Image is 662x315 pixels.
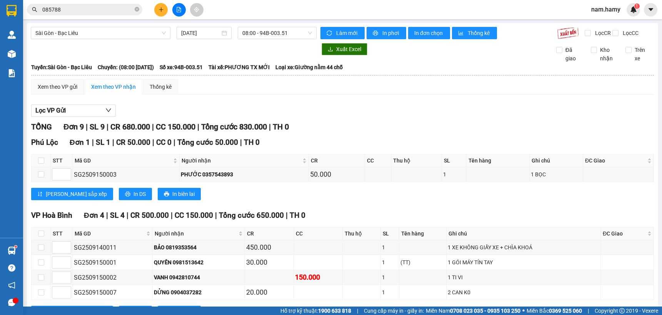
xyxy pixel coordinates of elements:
[447,227,601,240] th: Ghi chú
[364,307,424,315] span: Cung cấp máy in - giấy in:
[8,69,16,77] img: solution-icon
[92,138,94,147] span: |
[246,287,292,298] div: 20.000
[240,138,242,147] span: |
[246,242,292,253] div: 450.000
[245,227,294,240] th: CR
[290,211,305,220] span: TH 0
[632,46,654,63] span: Trên xe
[215,211,217,220] span: |
[127,211,128,220] span: |
[74,243,151,252] div: SG2509140011
[8,247,16,255] img: warehouse-icon
[98,63,154,71] span: Chuyến: (08:00 [DATE])
[158,7,164,12] span: plus
[399,227,447,240] th: Tên hàng
[634,3,640,9] sup: 1
[557,27,579,39] img: 9k=
[74,288,151,297] div: SG2509150007
[357,307,358,315] span: |
[585,5,627,14] span: nam.hamy
[408,27,450,39] button: In đơn chọn
[310,169,364,180] div: 50.000
[562,46,585,63] span: Đã giao
[336,45,361,53] span: Xuất Excel
[458,30,465,36] span: bar-chart
[201,122,267,131] span: Tổng cước 830.000
[448,288,599,297] div: 2 CAN K0
[588,307,589,315] span: |
[194,7,199,12] span: aim
[190,3,203,17] button: aim
[84,211,104,220] span: Đơn 4
[160,63,203,71] span: Số xe: 94B-003.51
[382,29,400,37] span: In phơi
[110,122,150,131] span: CR 680.000
[273,122,289,131] span: TH 0
[154,258,243,267] div: QUYÊN 0981513642
[154,288,243,297] div: DỬNG 0904037282
[197,122,199,131] span: |
[597,46,620,63] span: Kho nhận
[7,5,17,17] img: logo-vxr
[381,227,399,240] th: SL
[35,106,66,115] span: Lọc VP Gửi
[246,257,292,268] div: 30.000
[74,258,151,267] div: SG2509150001
[549,308,582,314] strong: 0369 525 060
[635,3,638,9] span: 1
[448,273,599,282] div: 1 TI VI
[242,27,312,39] span: 08:00 - 94B-003.51
[63,122,84,131] span: Đơn 9
[443,170,465,179] div: 1
[86,122,88,131] span: |
[37,191,43,197] span: sort-ascending
[619,308,625,313] span: copyright
[181,170,307,179] div: PHƯỚC 0357543893
[175,211,213,220] span: CC 150.000
[294,227,343,240] th: CC
[343,227,381,240] th: Thu hộ
[91,83,136,91] div: Xem theo VP nhận
[31,104,116,117] button: Lọc VP Gửi
[133,190,146,198] span: In DS
[527,307,582,315] span: Miền Bắc
[382,288,398,297] div: 1
[442,154,467,167] th: SL
[365,154,391,167] th: CC
[530,154,583,167] th: Ghi chú
[468,29,491,37] span: Thống kê
[644,3,657,17] button: caret-down
[130,211,169,220] span: CR 500.000
[31,122,52,131] span: TỔNG
[110,211,125,220] span: SL 4
[630,6,637,13] img: icon-new-feature
[336,29,359,37] span: Làm mới
[150,83,172,91] div: Thống kê
[154,3,168,17] button: plus
[90,122,105,131] span: SL 9
[70,138,90,147] span: Đơn 1
[8,299,15,306] span: message
[426,307,520,315] span: Miền Nam
[106,211,108,220] span: |
[286,211,288,220] span: |
[31,188,113,200] button: sort-ascending[PERSON_NAME] sắp xếp
[8,282,15,289] span: notification
[31,64,92,70] b: Tuyến: Sài Gòn - Bạc Liêu
[219,211,284,220] span: Tổng cước 650.000
[73,255,153,270] td: SG2509150001
[31,211,72,220] span: VP Hoà Bình
[269,122,271,131] span: |
[73,167,180,182] td: SG2509150003
[176,7,182,12] span: file-add
[107,122,108,131] span: |
[154,243,243,252] div: BẢO 0819353564
[15,245,17,248] sup: 1
[42,5,133,14] input: Tìm tên, số ĐT hoặc mã đơn
[75,229,145,238] span: Mã GD
[244,138,260,147] span: TH 0
[280,307,351,315] span: Hỗ trợ kỹ thuật:
[318,308,351,314] strong: 1900 633 818
[275,63,343,71] span: Loại xe: Giường nằm 44 chỗ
